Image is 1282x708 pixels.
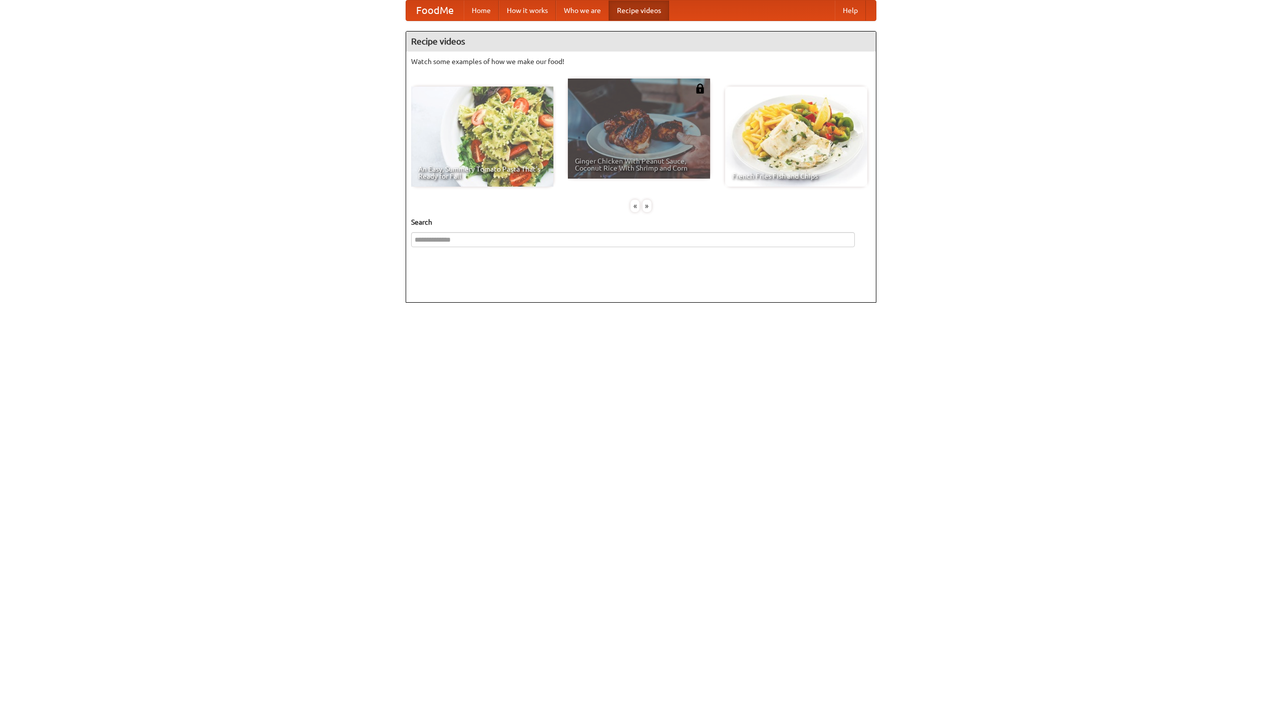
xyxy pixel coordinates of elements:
[411,57,871,67] p: Watch some examples of how we make our food!
[835,1,866,21] a: Help
[556,1,609,21] a: Who we are
[411,87,553,187] a: An Easy, Summery Tomato Pasta That's Ready for Fall
[418,166,546,180] span: An Easy, Summery Tomato Pasta That's Ready for Fall
[609,1,669,21] a: Recipe videos
[411,217,871,227] h5: Search
[499,1,556,21] a: How it works
[695,84,705,94] img: 483408.png
[406,32,876,52] h4: Recipe videos
[643,200,652,212] div: »
[732,173,860,180] span: French Fries Fish and Chips
[725,87,867,187] a: French Fries Fish and Chips
[406,1,464,21] a: FoodMe
[630,200,639,212] div: «
[464,1,499,21] a: Home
